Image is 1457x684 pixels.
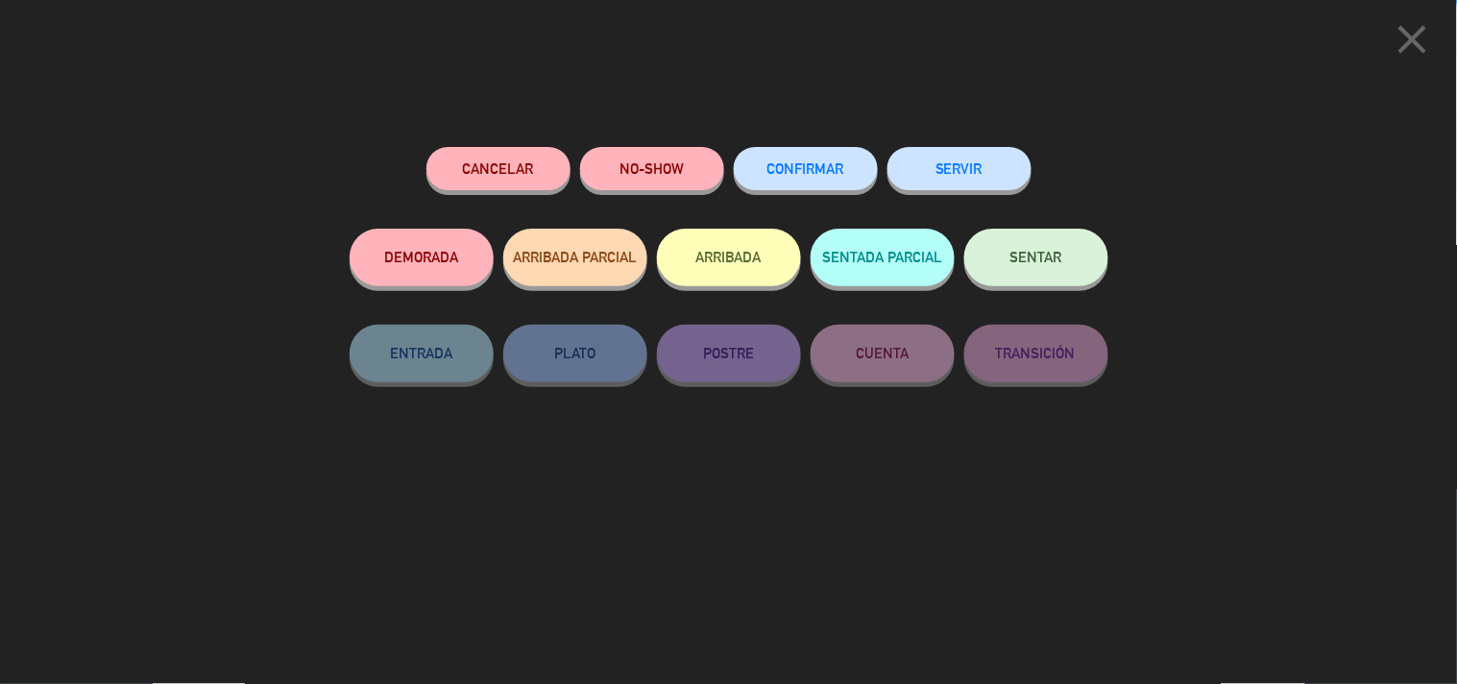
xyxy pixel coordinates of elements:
[811,325,955,382] button: CUENTA
[734,147,878,190] button: CONFIRMAR
[503,325,647,382] button: PLATO
[1389,15,1437,63] i: close
[657,229,801,286] button: ARRIBADA
[513,249,637,265] span: ARRIBADA PARCIAL
[1010,249,1062,265] span: SENTAR
[887,147,1032,190] button: SERVIR
[657,325,801,382] button: POSTRE
[350,229,494,286] button: DEMORADA
[426,147,571,190] button: Cancelar
[964,229,1108,286] button: SENTAR
[811,229,955,286] button: SENTADA PARCIAL
[580,147,724,190] button: NO-SHOW
[767,160,844,177] span: CONFIRMAR
[503,229,647,286] button: ARRIBADA PARCIAL
[1383,14,1443,71] button: close
[350,325,494,382] button: ENTRADA
[964,325,1108,382] button: TRANSICIÓN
